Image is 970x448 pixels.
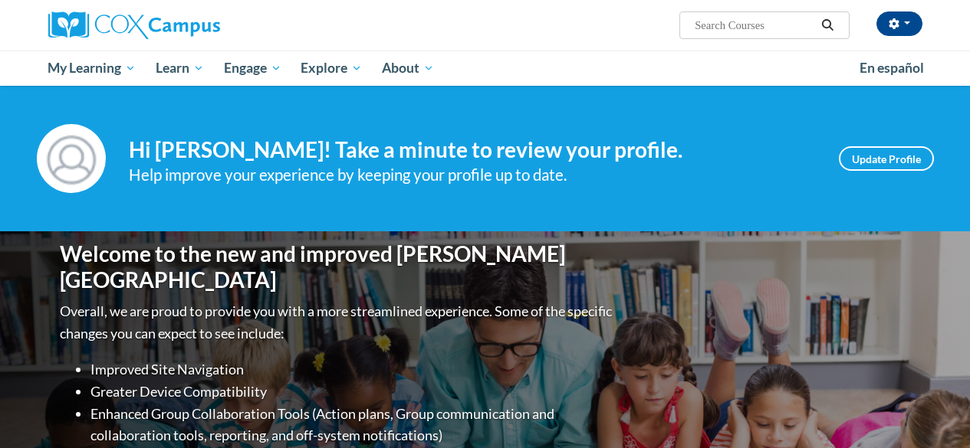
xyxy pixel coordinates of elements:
[37,51,934,86] div: Main menu
[129,137,816,163] h4: Hi [PERSON_NAME]! Take a minute to review your profile.
[291,51,372,86] a: Explore
[816,16,839,34] button: Search
[90,358,616,381] li: Improved Site Navigation
[839,146,934,171] a: Update Profile
[301,59,362,77] span: Explore
[38,51,146,86] a: My Learning
[876,11,922,36] button: Account Settings
[850,52,934,84] a: En español
[48,59,136,77] span: My Learning
[48,11,220,39] img: Cox Campus
[224,59,281,77] span: Engage
[129,162,816,188] div: Help improve your experience by keeping your profile up to date.
[909,387,958,436] iframe: Button to launch messaging window
[382,59,434,77] span: About
[372,51,444,86] a: About
[90,381,616,403] li: Greater Device Compatibility
[214,51,291,86] a: Engage
[693,16,816,34] input: Search Courses
[37,124,106,193] img: Profile Image
[60,241,616,293] h1: Welcome to the new and improved [PERSON_NAME][GEOGRAPHIC_DATA]
[860,60,924,76] span: En español
[90,403,616,447] li: Enhanced Group Collaboration Tools (Action plans, Group communication and collaboration tools, re...
[60,300,616,345] p: Overall, we are proud to provide you with a more streamlined experience. Some of the specific cha...
[146,51,214,86] a: Learn
[156,59,204,77] span: Learn
[48,11,324,39] a: Cox Campus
